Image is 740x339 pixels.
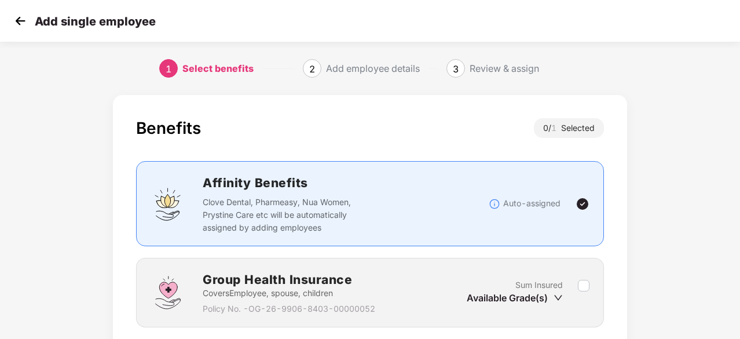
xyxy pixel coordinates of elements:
[534,118,604,138] div: 0 / Selected
[326,59,420,78] div: Add employee details
[453,63,459,75] span: 3
[203,173,489,192] h2: Affinity Benefits
[35,14,156,28] p: Add single employee
[182,59,254,78] div: Select benefits
[166,63,171,75] span: 1
[203,270,375,289] h2: Group Health Insurance
[203,287,375,300] p: Covers Employee, spouse, children
[309,63,315,75] span: 2
[467,291,563,304] div: Available Grade(s)
[515,279,563,291] p: Sum Insured
[576,197,589,211] img: svg+xml;base64,PHN2ZyBpZD0iVGljay0yNHgyNCIgeG1sbnM9Imh0dHA6Ly93d3cudzMub3JnLzIwMDAvc3ZnIiB3aWR0aD...
[151,187,185,221] img: svg+xml;base64,PHN2ZyBpZD0iQWZmaW5pdHlfQmVuZWZpdHMiIGRhdGEtbmFtZT0iQWZmaW5pdHkgQmVuZWZpdHMiIHhtbG...
[12,12,29,30] img: svg+xml;base64,PHN2ZyB4bWxucz0iaHR0cDovL3d3dy53My5vcmcvMjAwMC9zdmciIHdpZHRoPSIzMCIgaGVpZ2h0PSIzMC...
[203,302,375,315] p: Policy No. - OG-26-9906-8403-00000052
[136,118,201,138] div: Benefits
[470,59,539,78] div: Review & assign
[503,197,561,210] p: Auto-assigned
[554,293,563,302] span: down
[551,123,561,133] span: 1
[203,196,374,234] p: Clove Dental, Pharmeasy, Nua Women, Prystine Care etc will be automatically assigned by adding em...
[151,275,185,310] img: svg+xml;base64,PHN2ZyBpZD0iR3JvdXBfSGVhbHRoX0luc3VyYW5jZSIgZGF0YS1uYW1lPSJHcm91cCBIZWFsdGggSW5zdX...
[489,198,500,210] img: svg+xml;base64,PHN2ZyBpZD0iSW5mb18tXzMyeDMyIiBkYXRhLW5hbWU9IkluZm8gLSAzMngzMiIgeG1sbnM9Imh0dHA6Ly...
